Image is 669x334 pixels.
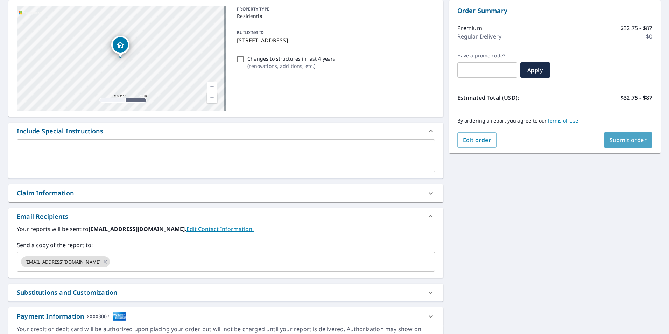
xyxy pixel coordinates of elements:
[247,55,335,62] p: Changes to structures in last 4 years
[17,188,74,198] div: Claim Information
[87,312,110,321] div: XXXX3007
[520,62,550,78] button: Apply
[8,123,443,139] div: Include Special Instructions
[207,92,217,103] a: Current Level 18, Zoom Out
[17,126,103,136] div: Include Special Instructions
[111,36,129,57] div: Dropped pin, building 1, Residential property, 3849 Oakland Ave Minneapolis, MN 55407
[620,93,652,102] p: $32.75 - $87
[113,312,126,321] img: cardImage
[620,24,652,32] p: $32.75 - $87
[8,184,443,202] div: Claim Information
[237,36,432,44] p: [STREET_ADDRESS]
[17,212,68,221] div: Email Recipients
[610,136,647,144] span: Submit order
[8,208,443,225] div: Email Recipients
[646,32,652,41] p: $0
[237,12,432,20] p: Residential
[604,132,653,148] button: Submit order
[457,53,517,59] label: Have a promo code?
[457,32,501,41] p: Regular Delivery
[89,225,186,233] b: [EMAIL_ADDRESS][DOMAIN_NAME].
[21,256,110,267] div: [EMAIL_ADDRESS][DOMAIN_NAME]
[457,132,497,148] button: Edit order
[457,93,555,102] p: Estimated Total (USD):
[21,259,105,265] span: [EMAIL_ADDRESS][DOMAIN_NAME]
[526,66,544,74] span: Apply
[17,225,435,233] label: Your reports will be sent to
[207,82,217,92] a: Current Level 18, Zoom In
[547,117,578,124] a: Terms of Use
[17,288,117,297] div: Substitutions and Customization
[8,284,443,301] div: Substitutions and Customization
[186,225,254,233] a: EditContactInfo
[457,24,482,32] p: Premium
[237,6,432,12] p: PROPERTY TYPE
[17,241,435,249] label: Send a copy of the report to:
[237,29,264,35] p: BUILDING ID
[247,62,335,70] p: ( renovations, additions, etc. )
[457,6,652,15] p: Order Summary
[17,312,126,321] div: Payment Information
[463,136,491,144] span: Edit order
[8,307,443,325] div: Payment InformationXXXX3007cardImage
[457,118,652,124] p: By ordering a report you agree to our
